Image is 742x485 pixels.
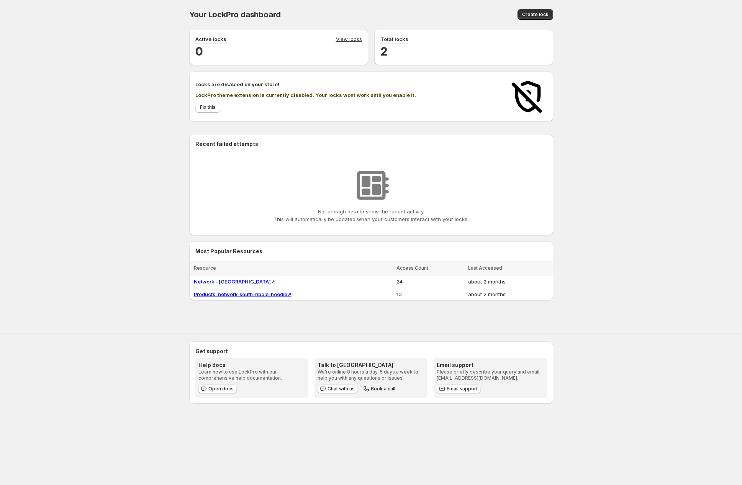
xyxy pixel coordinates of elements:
p: Learn how to use LockPro with our comprehensive help documentation. [198,369,305,381]
p: Please briefly describe your query and email [EMAIL_ADDRESS][DOMAIN_NAME]. [437,369,544,381]
span: Resource [194,265,216,271]
button: Fix this [195,102,220,113]
td: about 2 months [466,288,553,301]
h3: Talk to [GEOGRAPHIC_DATA] [318,361,424,369]
a: View locks [336,35,362,44]
p: LockPro theme extension is currently disabled. Your locks wont work until you enable it. [195,91,501,99]
span: Create lock [522,11,549,18]
img: No resources found [352,166,390,205]
span: Fix this [200,104,216,110]
span: Email support [447,386,478,392]
p: Not enough data to show the recent activity. This will automatically be updated when your custome... [274,208,468,223]
h2: Most Popular Resources [195,247,547,255]
h2: Locks are disabled on your store! [195,80,501,88]
p: Total locks [380,35,408,43]
h2: 2 [380,44,547,59]
a: Open docs [198,384,237,393]
p: Active locks [195,35,226,43]
td: 10 [394,288,465,301]
a: Network - [GEOGRAPHIC_DATA]↗ [194,279,275,285]
span: Your LockPro dashboard [189,10,281,19]
a: Products: network-south-ribble-hoodie↗ [194,291,292,297]
td: about 2 months [466,275,553,288]
h2: 0 [195,44,362,59]
button: Book a call [361,384,398,393]
span: Book a call [371,386,395,392]
span: Last Accessed [468,265,502,271]
h2: Get support [195,347,547,355]
span: Chat with us [328,386,355,392]
button: Chat with us [318,384,358,393]
h3: Email support [437,361,544,369]
p: We're online 8 hours a day, 5 days a week to help you with any questions or issues. [318,369,424,381]
button: Create lock [518,9,553,20]
h3: Help docs [198,361,305,369]
h2: Recent failed attempts [195,140,258,148]
span: Access Count [396,265,428,271]
a: Email support [437,384,481,393]
span: Open docs [208,386,234,392]
td: 24 [394,275,465,288]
